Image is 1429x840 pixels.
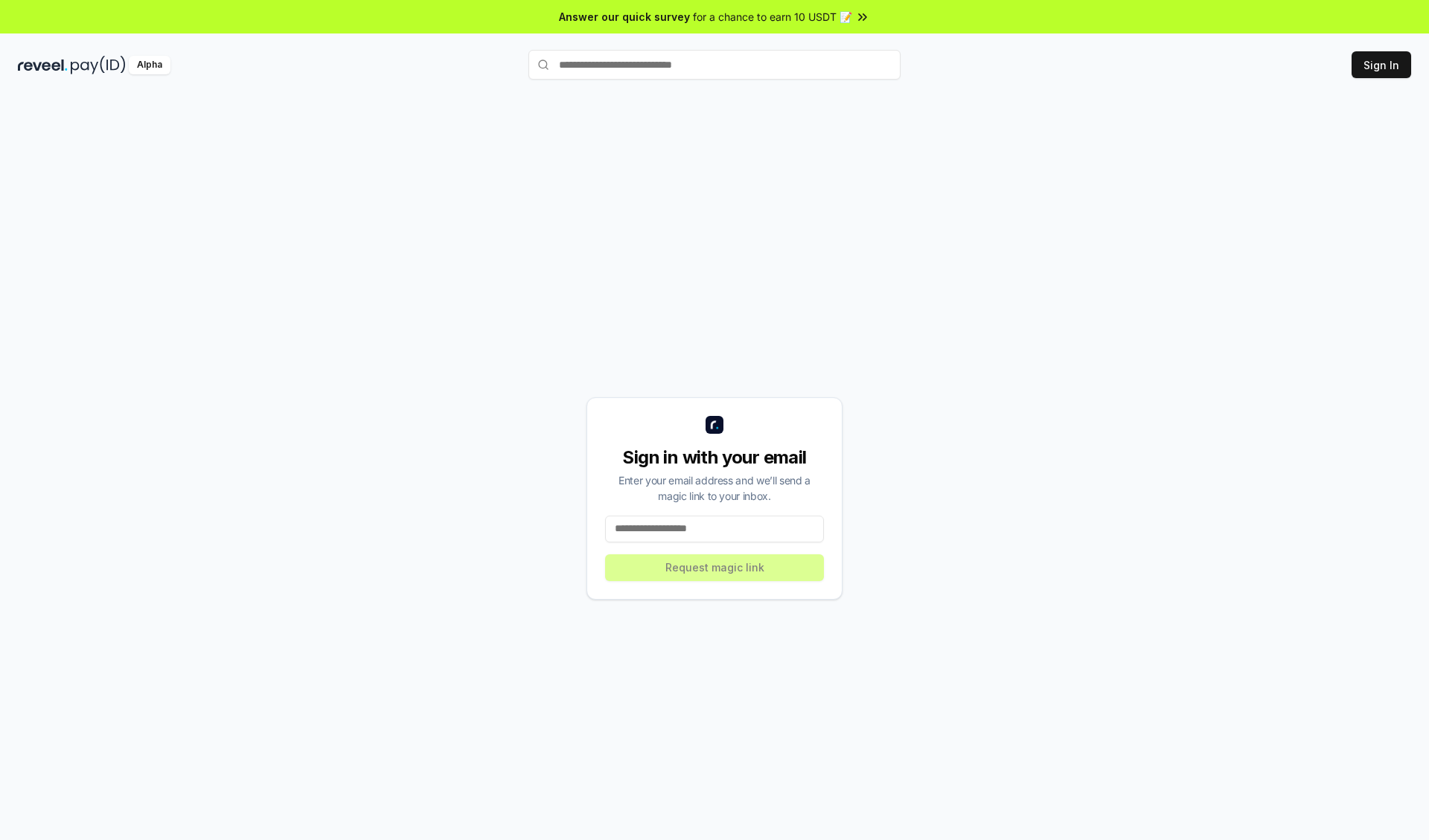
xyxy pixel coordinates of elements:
div: Alpha [129,56,170,74]
div: Enter your email address and we’ll send a magic link to your inbox. [605,472,824,504]
img: pay_id [71,56,126,74]
div: Sign in with your email [605,446,824,469]
img: reveel_dark [18,56,68,74]
span: Answer our quick survey [559,9,690,25]
span: for a chance to earn 10 USDT 📝 [693,9,852,25]
button: Sign In [1352,51,1411,78]
img: logo_small [706,416,723,434]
